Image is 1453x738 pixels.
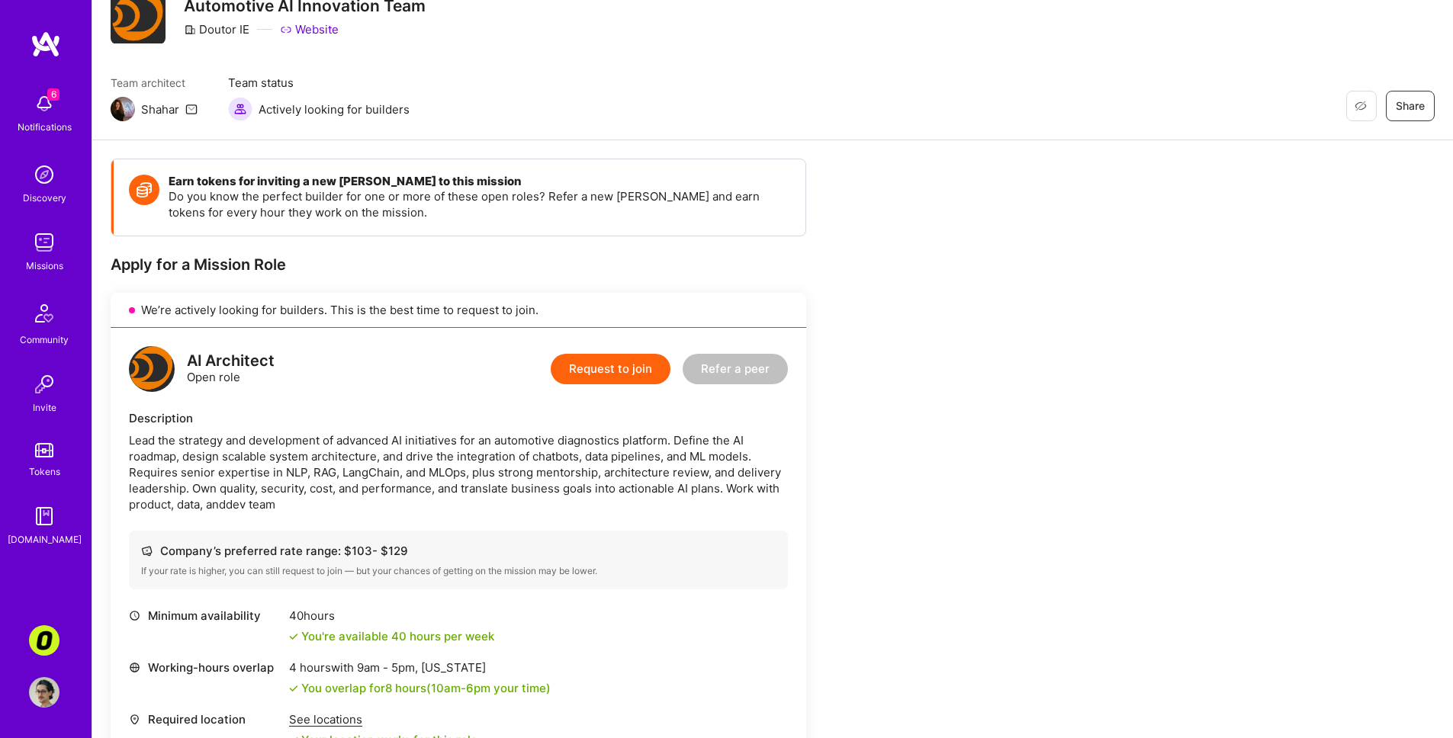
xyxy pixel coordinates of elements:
span: 6 [47,88,59,101]
i: icon CompanyGray [184,24,196,36]
span: Team status [228,75,410,91]
img: Team Architect [111,97,135,121]
div: Discovery [23,190,66,206]
div: Invite [33,399,56,416]
a: User Avatar [25,677,63,708]
div: You're available 40 hours per week [289,628,494,644]
div: Open role [187,353,275,385]
button: Request to join [551,354,670,384]
div: See locations [289,711,477,727]
i: icon Check [289,684,298,693]
div: Community [20,332,69,348]
span: Share [1396,98,1425,114]
div: Description [129,410,788,426]
div: Missions [26,258,63,274]
p: Do you know the perfect builder for one or more of these open roles? Refer a new [PERSON_NAME] an... [169,188,790,220]
div: [DOMAIN_NAME] [8,531,82,547]
i: icon Mail [185,103,198,115]
img: bell [29,88,59,119]
div: We’re actively looking for builders. This is the best time to request to join. [111,293,806,328]
h4: Earn tokens for inviting a new [PERSON_NAME] to this mission [169,175,790,188]
i: icon EyeClosed [1355,100,1367,112]
div: Shahar [141,101,179,117]
div: Notifications [18,119,72,135]
i: icon Location [129,714,140,725]
div: Lead the strategy and development of advanced AI initiatives for an automotive diagnostics platfo... [129,432,788,512]
img: guide book [29,501,59,531]
span: 9am - 5pm , [354,660,421,675]
div: Apply for a Mission Role [111,255,806,274]
img: User Avatar [29,677,59,708]
span: Actively looking for builders [259,101,410,117]
div: You overlap for 8 hours ( your time) [301,680,551,696]
div: 40 hours [289,608,494,624]
div: Doutor IE [184,21,249,37]
img: teamwork [29,227,59,258]
div: Required location [129,711,281,727]
img: logo [31,30,61,58]
img: discovery [29,159,59,190]
img: Community [26,295,63,332]
div: 4 hours with [US_STATE] [289,659,551,675]
img: tokens [35,443,53,457]
button: Refer a peer [683,354,788,384]
div: If your rate is higher, you can still request to join — but your chances of getting on the missio... [141,565,776,577]
img: Token icon [129,175,159,205]
img: Actively looking for builders [228,97,252,121]
a: Corner3: Building an AI User Researcher [25,625,63,656]
i: icon World [129,662,140,673]
div: AI Architect [187,353,275,369]
img: Corner3: Building an AI User Researcher [29,625,59,656]
i: icon Clock [129,610,140,621]
a: Website [280,21,339,37]
i: icon Cash [141,545,153,557]
div: Company’s preferred rate range: $ 103 - $ 129 [141,543,776,559]
img: logo [129,346,175,392]
button: Share [1386,91,1435,121]
img: Invite [29,369,59,399]
div: Working-hours overlap [129,659,281,675]
i: icon Check [289,632,298,641]
div: Tokens [29,464,60,480]
div: Minimum availability [129,608,281,624]
span: Team architect [111,75,198,91]
span: 10am - 6pm [431,681,490,695]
